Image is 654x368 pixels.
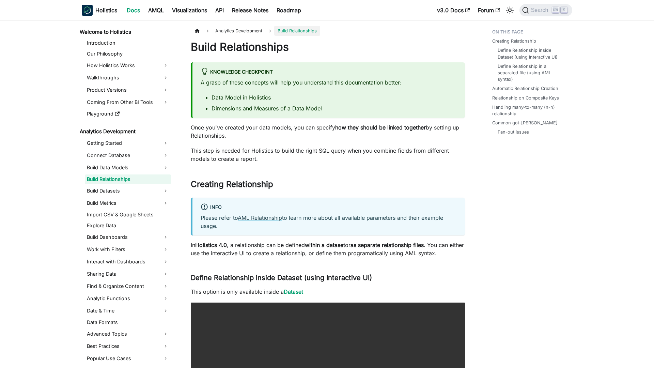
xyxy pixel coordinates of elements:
[274,26,320,36] span: Build Relationships
[519,4,572,16] button: Search (Ctrl+K)
[529,7,552,13] span: Search
[85,72,171,83] a: Walkthroughs
[85,60,171,71] a: How Holistics Works
[85,341,171,352] a: Best Practices
[305,242,345,248] strong: within a dataset
[191,26,204,36] a: Home page
[492,104,568,117] a: Handling many-to-many (n-n) relationship
[85,353,171,364] a: Popular Use Cases
[284,288,303,295] a: Dataset
[85,85,171,95] a: Product Versions
[195,242,227,248] strong: Holistics 4.0
[85,138,171,149] a: Getting Started
[191,179,465,192] h2: Creating Relationship
[85,269,171,279] a: Sharing Data
[75,20,177,368] nav: Docs sidebar
[561,7,567,13] kbd: K
[492,85,558,92] a: Automatic Relationship Creation
[85,150,171,161] a: Connect Database
[123,5,144,16] a: Docs
[498,129,529,135] a: Fan-out issues
[201,214,457,230] p: Please refer to to learn more about all available parameters and their example usage.
[85,49,171,59] a: Our Philosophy
[85,328,171,339] a: Advanced Topics
[201,68,457,77] div: Knowledge Checkpoint
[433,5,474,16] a: v3.0 Docs
[85,97,171,108] a: Coming From Other BI Tools
[82,5,93,16] img: Holistics
[85,305,171,316] a: Date & Time
[85,281,171,292] a: Find & Organize Content
[272,5,305,16] a: Roadmap
[85,244,171,255] a: Work with Filters
[191,241,465,257] p: In , a relationship can be defined or . You can either use the interactive UI to create a relatio...
[212,105,322,112] a: Dimensions and Measures of a Data Model
[351,242,424,248] strong: as separate relationship files
[474,5,504,16] a: Forum
[85,38,171,48] a: Introduction
[168,5,211,16] a: Visualizations
[85,293,171,304] a: Analytic Functions
[191,26,465,36] nav: Breadcrumbs
[504,5,515,16] button: Switch between dark and light mode (currently light mode)
[492,95,559,101] a: Relationship on Composite Keys
[498,63,565,83] a: Define Relationship in a separated file (using AML syntax)
[85,221,171,230] a: Explore Data
[335,124,426,131] strong: how they should be linked together
[212,26,266,36] span: Analytics Development
[191,40,465,54] h1: Build Relationships
[78,27,171,37] a: Welcome to Holistics
[238,214,282,221] a: AML Relationship
[85,318,171,327] a: Data Formats
[85,162,171,173] a: Build Data Models
[85,174,171,184] a: Build Relationships
[191,288,465,296] p: This option is only available inside a
[228,5,272,16] a: Release Notes
[191,123,465,140] p: Once you've created your data models, you can specify by setting up Relationships.
[191,274,465,282] h3: Define Relationship inside Dataset (using Interactive UI)
[212,94,271,101] a: Data Model in Holistics
[85,210,171,219] a: Import CSV & Google Sheets
[191,147,465,163] p: This step is needed for Holistics to build the right SQL query when you combine fields from diffe...
[201,203,457,212] div: info
[211,5,228,16] a: API
[85,109,171,119] a: Playground
[492,120,558,126] a: Common got-[PERSON_NAME]
[85,185,171,196] a: Build Datasets
[85,256,171,267] a: Interact with Dashboards
[95,6,117,14] b: Holistics
[144,5,168,16] a: AMQL
[85,232,171,243] a: Build Dashboards
[85,198,171,209] a: Build Metrics
[201,78,457,87] p: A grasp of these concepts will help you understand this documentation better:
[492,38,536,44] a: Creating Relationship
[78,127,171,136] a: Analytics Development
[82,5,117,16] a: HolisticsHolistics
[498,47,565,60] a: Define Relationship inside Dataset (using Interactive UI)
